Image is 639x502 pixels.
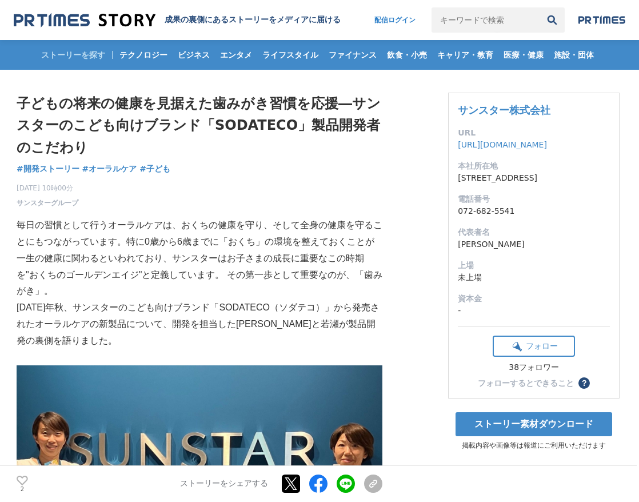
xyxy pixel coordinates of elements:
[258,40,323,70] a: ライフスタイル
[433,50,498,60] span: キャリア・教育
[578,15,625,25] img: prtimes
[458,272,610,284] dd: 未上場
[173,50,214,60] span: ビジネス
[17,300,382,349] p: [DATE]年秋、サンスターのこども向けブランド「SODATECO（ソダテコ）」から発売されたオーラルケアの新製品について、開発を担当した[PERSON_NAME]と若瀬が製品開発の裏側を語りました。
[17,198,78,208] a: サンスターグループ
[578,377,590,389] button: ？
[215,40,257,70] a: エンタメ
[540,7,565,33] button: 検索
[458,293,610,305] dt: 資本金
[499,50,548,60] span: 医療・健康
[82,164,137,174] span: #オーラルケア
[324,50,381,60] span: ファイナンス
[17,183,78,193] span: [DATE] 10時00分
[17,164,79,174] span: #開発ストーリー
[456,412,612,436] a: ストーリー素材ダウンロード
[458,127,610,139] dt: URL
[448,441,620,451] p: 掲載内容や画像等は報道にご利用いただけます
[139,164,170,174] span: #子ども
[363,7,427,33] a: 配信ログイン
[499,40,548,70] a: 医療・健康
[458,160,610,172] dt: 本社所在地
[493,362,575,373] div: 38フォロワー
[458,140,547,149] a: [URL][DOMAIN_NAME]
[324,40,381,70] a: ファイナンス
[165,15,341,25] h2: 成果の裏側にあるストーリーをメディアに届ける
[17,93,382,158] h1: 子どもの将来の健康を見据えた歯みがき習慣を応援―サンスターのこども向けブランド「SODATECO」製品開発者のこだわり
[258,50,323,60] span: ライフスタイル
[14,13,341,28] a: 成果の裏側にあるストーリーをメディアに届ける 成果の裏側にあるストーリーをメディアに届ける
[458,238,610,250] dd: [PERSON_NAME]
[139,163,170,175] a: #子ども
[549,50,598,60] span: 施設・団体
[432,7,540,33] input: キーワードで検索
[14,13,155,28] img: 成果の裏側にあるストーリーをメディアに届ける
[433,40,498,70] a: キャリア・教育
[382,40,432,70] a: 飲食・小売
[580,379,588,387] span: ？
[17,487,28,492] p: 2
[115,50,172,60] span: テクノロジー
[478,379,574,387] div: フォローするとできること
[458,305,610,317] dd: -
[173,40,214,70] a: ビジネス
[458,260,610,272] dt: 上場
[458,104,550,116] a: サンスター株式会社
[458,172,610,184] dd: [STREET_ADDRESS]
[17,217,382,300] p: 毎日の習慣として行うオーラルケアは、おくちの健康を守り、そして全身の健康を守ることにもつながっています。特に0歳から6歳までに「おくち」の環境を整えておくことが一生の健康に関わるといわれており、...
[17,163,79,175] a: #開発ストーリー
[458,205,610,217] dd: 072-682-5541
[382,50,432,60] span: 飲食・小売
[458,226,610,238] dt: 代表者名
[180,479,268,489] p: ストーリーをシェアする
[215,50,257,60] span: エンタメ
[458,193,610,205] dt: 電話番号
[82,163,137,175] a: #オーラルケア
[549,40,598,70] a: 施設・団体
[493,336,575,357] button: フォロー
[115,40,172,70] a: テクノロジー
